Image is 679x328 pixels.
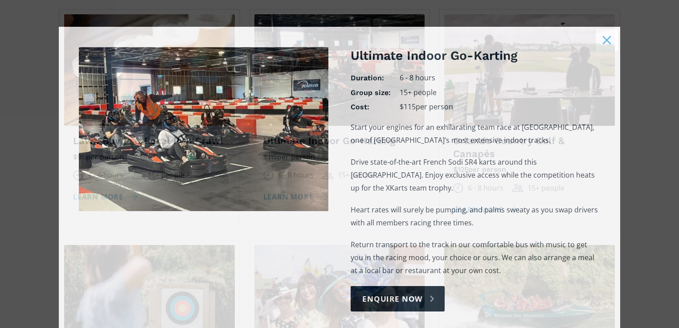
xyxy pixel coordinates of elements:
[400,102,404,112] div: $
[351,102,391,112] h4: Cost:
[351,238,600,277] p: Return transport to the track in our comfortable bus with music to get you in the racing mood, yo...
[351,203,600,229] p: Heart rates will surely be pumping, and palms sweaty as you swap drivers with all members racing ...
[351,121,600,147] p: Start your engines for an exhilarating team race at [GEOGRAPHIC_DATA], one of [GEOGRAPHIC_DATA]’s...
[416,102,453,112] div: per person
[596,29,618,51] button: Close modal
[400,73,600,83] div: 6 - 8 hours
[351,88,391,98] h4: Group size:
[351,47,600,64] h3: Ultimate Indoor Go-Karting
[351,73,391,83] h4: Duration:
[404,102,416,112] div: 115
[351,156,600,195] p: Drive state-of-the-art French Sodi SR4 karts around this [GEOGRAPHIC_DATA]. Enjoy exclusive acces...
[351,286,445,311] a: enquire now
[79,47,328,212] img: Ultimate Indoor Go-Karting
[400,88,600,98] div: 15+ people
